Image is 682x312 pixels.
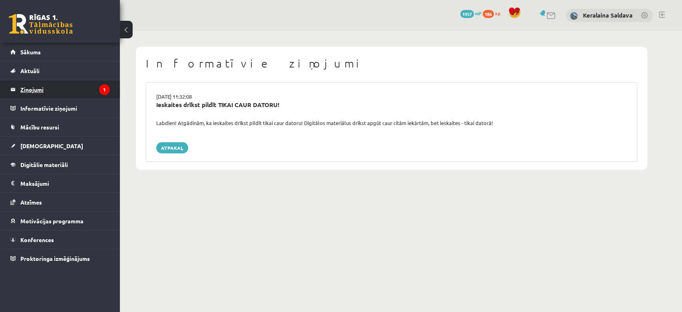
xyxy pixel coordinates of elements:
[475,10,481,16] span: mP
[20,236,54,243] span: Konferences
[10,80,110,99] a: Ziņojumi1
[150,119,633,127] div: Labdien! Atgādinām, ka ieskaites drīkst pildīt tikai caur datoru! Digitālos materiālus drīkst apg...
[10,99,110,117] a: Informatīvie ziņojumi
[20,67,40,74] span: Aktuāli
[20,48,41,56] span: Sākums
[10,193,110,211] a: Atzīmes
[460,10,474,18] span: 1957
[10,43,110,61] a: Sākums
[483,10,494,18] span: 186
[20,199,42,206] span: Atzīmes
[10,62,110,80] a: Aktuāli
[156,142,188,153] a: Atpakaļ
[10,137,110,155] a: [DEMOGRAPHIC_DATA]
[583,11,632,19] a: Keralaina Saldava
[20,142,83,149] span: [DEMOGRAPHIC_DATA]
[9,14,73,34] a: Rīgas 1. Tālmācības vidusskola
[150,93,633,101] div: [DATE] 11:32:08
[10,155,110,174] a: Digitālie materiāli
[20,255,90,262] span: Proktoringa izmēģinājums
[20,174,110,193] legend: Maksājumi
[20,80,110,99] legend: Ziņojumi
[10,118,110,136] a: Mācību resursi
[146,57,637,70] h1: Informatīvie ziņojumi
[10,231,110,249] a: Konferences
[156,100,627,109] div: Ieskaites drīkst pildīt TIKAI CAUR DATORU!
[20,217,84,225] span: Motivācijas programma
[495,10,500,16] span: xp
[460,10,481,16] a: 1957 mP
[570,12,578,20] img: Keralaina Saldava
[10,174,110,193] a: Maksājumi
[483,10,504,16] a: 186 xp
[10,212,110,230] a: Motivācijas programma
[10,249,110,268] a: Proktoringa izmēģinājums
[99,84,110,95] i: 1
[20,99,110,117] legend: Informatīvie ziņojumi
[20,161,68,168] span: Digitālie materiāli
[20,123,59,131] span: Mācību resursi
